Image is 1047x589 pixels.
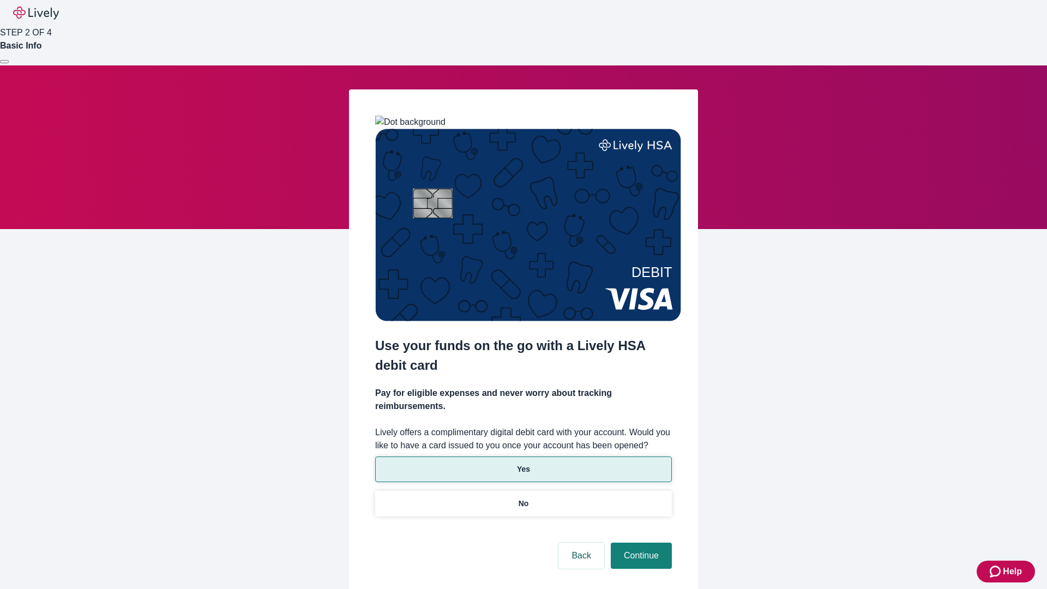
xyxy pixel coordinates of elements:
[977,561,1035,582] button: Zendesk support iconHelp
[1003,565,1022,578] span: Help
[375,426,672,452] label: Lively offers a complimentary digital debit card with your account. Would you like to have a card...
[611,543,672,569] button: Continue
[375,116,446,129] img: Dot background
[375,491,672,516] button: No
[375,336,672,375] h2: Use your funds on the go with a Lively HSA debit card
[519,498,529,509] p: No
[375,129,681,321] img: Debit card
[375,387,672,413] h4: Pay for eligible expenses and never worry about tracking reimbursements.
[375,456,672,482] button: Yes
[517,464,530,475] p: Yes
[13,7,59,20] img: Lively
[558,543,604,569] button: Back
[990,565,1003,578] svg: Zendesk support icon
